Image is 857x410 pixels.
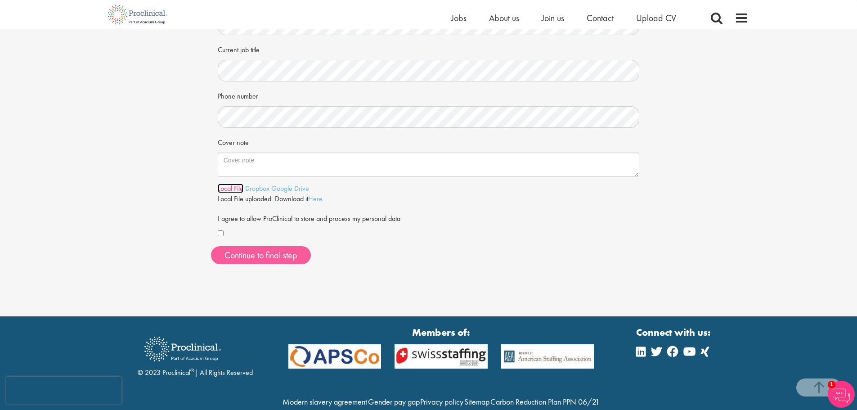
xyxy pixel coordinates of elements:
[368,396,420,407] a: Gender pay gap
[218,135,249,148] label: Cover note
[587,12,614,24] a: Contact
[218,184,243,193] a: Local File
[489,12,519,24] a: About us
[218,88,258,102] label: Phone number
[218,211,400,224] label: I agree to allow ProClinical to store and process my personal data
[494,344,601,369] img: APSCo
[388,344,494,369] img: APSCo
[451,12,467,24] a: Jobs
[542,12,564,24] a: Join us
[224,249,297,261] span: Continue to final step
[490,396,600,407] a: Carbon Reduction Plan PPN 06/21
[218,42,260,55] label: Current job title
[636,325,713,339] strong: Connect with us:
[464,396,489,407] a: Sitemap
[636,12,676,24] a: Upload CV
[211,246,311,264] button: Continue to final step
[271,184,309,193] a: Google Drive
[828,381,855,408] img: Chatbot
[190,367,194,374] sup: ®
[138,330,228,368] img: Proclinical Recruitment
[420,396,463,407] a: Privacy policy
[218,194,323,203] span: Local File uploaded. Download it
[308,194,323,203] a: Here
[288,325,594,339] strong: Members of:
[6,377,121,404] iframe: reCAPTCHA
[283,396,367,407] a: Modern slavery agreement
[245,184,269,193] a: Dropbox
[138,330,253,378] div: © 2023 Proclinical | All Rights Reserved
[282,344,388,369] img: APSCo
[828,381,835,388] span: 1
